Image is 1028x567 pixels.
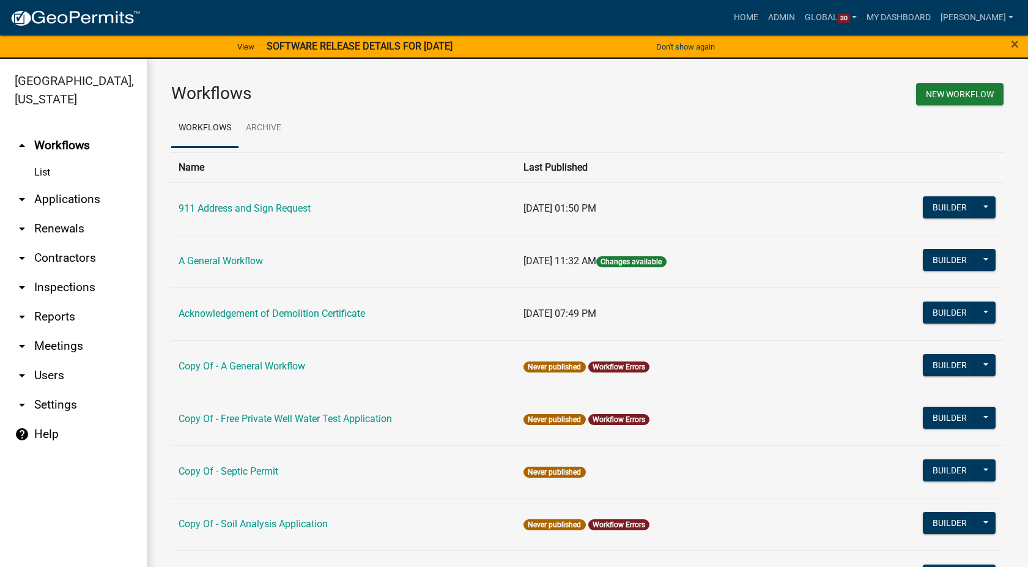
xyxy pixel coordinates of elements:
[596,256,666,267] span: Changes available
[15,427,29,442] i: help
[651,37,720,57] button: Don't show again
[179,413,392,424] a: Copy Of - Free Private Well Water Test Application
[923,459,977,481] button: Builder
[179,465,278,477] a: Copy Of - Septic Permit
[523,255,596,267] span: [DATE] 11:32 AM
[523,308,596,319] span: [DATE] 07:49 PM
[523,202,596,214] span: [DATE] 01:50 PM
[923,196,977,218] button: Builder
[763,6,800,29] a: Admin
[729,6,763,29] a: Home
[593,415,645,424] a: Workflow Errors
[179,360,305,372] a: Copy Of - A General Workflow
[593,363,645,371] a: Workflow Errors
[923,512,977,534] button: Builder
[523,519,585,530] span: Never published
[15,251,29,265] i: arrow_drop_down
[171,152,516,182] th: Name
[923,302,977,324] button: Builder
[15,280,29,295] i: arrow_drop_down
[15,368,29,383] i: arrow_drop_down
[923,407,977,429] button: Builder
[800,6,862,29] a: Global30
[593,521,645,529] a: Workflow Errors
[239,109,289,148] a: Archive
[838,14,850,24] span: 30
[523,467,585,478] span: Never published
[15,192,29,207] i: arrow_drop_down
[1011,37,1019,51] button: Close
[523,361,585,372] span: Never published
[232,37,259,57] a: View
[179,255,263,267] a: A General Workflow
[923,249,977,271] button: Builder
[862,6,936,29] a: My Dashboard
[916,83,1004,105] button: New Workflow
[15,398,29,412] i: arrow_drop_down
[1011,35,1019,53] span: ×
[15,221,29,236] i: arrow_drop_down
[15,339,29,354] i: arrow_drop_down
[171,109,239,148] a: Workflows
[267,40,453,52] strong: SOFTWARE RELEASE DETAILS FOR [DATE]
[179,308,365,319] a: Acknowledgement of Demolition Certificate
[171,83,579,104] h3: Workflows
[936,6,1018,29] a: [PERSON_NAME]
[15,138,29,153] i: arrow_drop_up
[179,518,328,530] a: Copy Of - Soil Analysis Application
[923,354,977,376] button: Builder
[523,414,585,425] span: Never published
[516,152,869,182] th: Last Published
[15,309,29,324] i: arrow_drop_down
[179,202,311,214] a: 911 Address and Sign Request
